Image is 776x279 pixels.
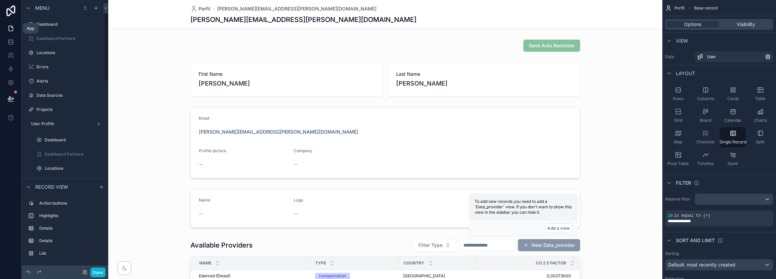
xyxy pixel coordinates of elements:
[545,223,572,233] button: Add a view
[37,22,103,27] label: Dashboard
[39,238,101,243] label: Details
[676,38,688,44] span: View
[676,70,695,77] span: Layout
[667,161,689,166] span: Pivot Table
[692,84,718,104] button: Columns
[668,262,735,268] span: Default: most recently created
[37,107,103,112] label: Projects
[39,226,101,231] label: Details
[26,62,104,72] a: Errors
[707,54,716,60] span: User
[665,54,692,60] label: Data
[26,118,104,129] a: User Profile
[668,213,672,218] span: id
[26,19,104,30] a: Dashboard
[199,5,210,12] span: Perfil
[35,184,68,190] span: Record view
[747,84,773,104] button: Table
[217,5,376,12] a: [PERSON_NAME][EMAIL_ADDRESS][PERSON_NAME][DOMAIN_NAME]
[34,135,104,145] a: Dashboard
[190,5,210,12] a: Perfil
[665,196,692,202] label: Relative filter
[673,105,776,279] iframe: Slideout
[37,78,103,84] label: Alerts
[26,104,104,115] a: Projects
[665,251,679,256] label: Sorting
[665,127,691,147] button: Map
[684,21,701,28] span: Options
[665,259,773,271] button: Default: most recently created
[39,213,101,218] label: Highlights
[35,5,49,11] span: Menu
[720,84,746,104] button: Cards
[475,199,572,215] span: To add new records you need to add a 'Data_provider' view. If you don't want to show this view in...
[697,96,714,101] span: Columns
[665,149,691,169] button: Pivot Table
[675,5,685,11] span: Perfil
[37,93,103,98] label: Data Sources
[26,47,104,58] a: Locations
[37,36,103,41] label: Dashboard Partners
[737,21,755,28] span: Visibility
[26,33,104,44] a: Dashboard Partners
[694,5,717,11] span: Base record
[31,121,93,126] label: User Profile
[90,268,106,277] button: Done
[45,152,103,157] label: Dashboard Partners
[190,15,416,24] h1: [PERSON_NAME][EMAIL_ADDRESS][PERSON_NAME][DOMAIN_NAME]
[695,51,773,62] a: User
[34,177,104,188] a: Errors
[45,166,103,171] label: Locations
[39,251,101,256] label: List
[665,106,691,126] button: Grid
[727,96,739,101] span: Cards
[37,50,103,55] label: Locations
[39,201,101,206] label: Action buttons
[26,90,104,101] a: Data Sources
[34,149,104,160] a: Dashboard Partners
[755,96,766,101] span: Table
[34,163,104,174] a: Locations
[37,64,103,70] label: Errors
[45,137,103,143] label: Dashboard
[27,26,34,31] div: App
[22,195,108,265] div: scrollable content
[665,84,691,104] button: Rows
[26,76,104,87] a: Alerts
[673,96,683,101] span: Rows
